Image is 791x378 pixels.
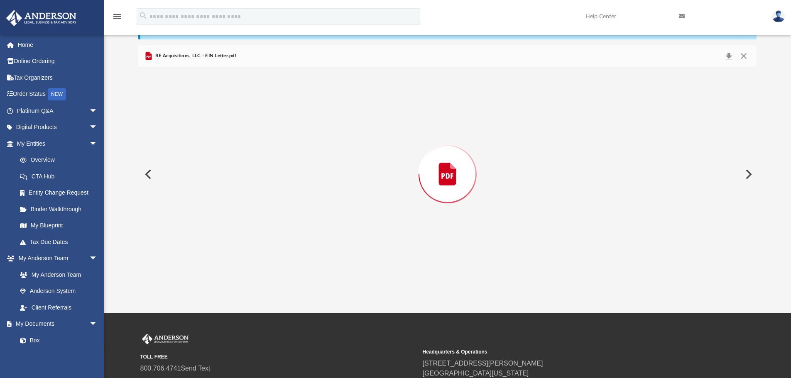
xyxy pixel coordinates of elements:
[6,250,106,267] a: My Anderson Teamarrow_drop_down
[12,168,110,185] a: CTA Hub
[6,119,110,136] a: Digital Productsarrow_drop_down
[12,299,106,316] a: Client Referrals
[140,353,417,361] small: TOLL FREE
[112,12,122,22] i: menu
[12,266,102,283] a: My Anderson Team
[139,11,148,20] i: search
[140,365,181,372] a: 800.706.4741
[12,283,106,300] a: Anderson System
[12,217,106,234] a: My Blueprint
[181,365,210,372] a: Send Text
[423,348,699,356] small: Headquarters & Operations
[423,370,529,377] a: [GEOGRAPHIC_DATA][US_STATE]
[12,349,106,365] a: Meeting Minutes
[6,135,110,152] a: My Entitiesarrow_drop_down
[12,234,110,250] a: Tax Due Dates
[736,50,751,62] button: Close
[89,119,106,136] span: arrow_drop_down
[6,316,106,332] a: My Documentsarrow_drop_down
[48,88,66,100] div: NEW
[140,334,190,344] img: Anderson Advisors Platinum Portal
[154,52,236,60] span: RE Acquisitions, LLC - EIN Letter.pdf
[12,201,110,217] a: Binder Walkthrough
[6,53,110,70] a: Online Ordering
[112,16,122,22] a: menu
[89,316,106,333] span: arrow_drop_down
[423,360,543,367] a: [STREET_ADDRESS][PERSON_NAME]
[739,163,757,186] button: Next File
[138,163,157,186] button: Previous File
[89,135,106,152] span: arrow_drop_down
[89,102,106,119] span: arrow_drop_down
[12,185,110,201] a: Entity Change Request
[6,37,110,53] a: Home
[4,10,79,26] img: Anderson Advisors Platinum Portal
[138,45,757,281] div: Preview
[6,102,110,119] a: Platinum Q&Aarrow_drop_down
[12,152,110,168] a: Overview
[721,50,736,62] button: Download
[772,10,785,22] img: User Pic
[6,86,110,103] a: Order StatusNEW
[12,332,102,349] a: Box
[89,250,106,267] span: arrow_drop_down
[6,69,110,86] a: Tax Organizers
